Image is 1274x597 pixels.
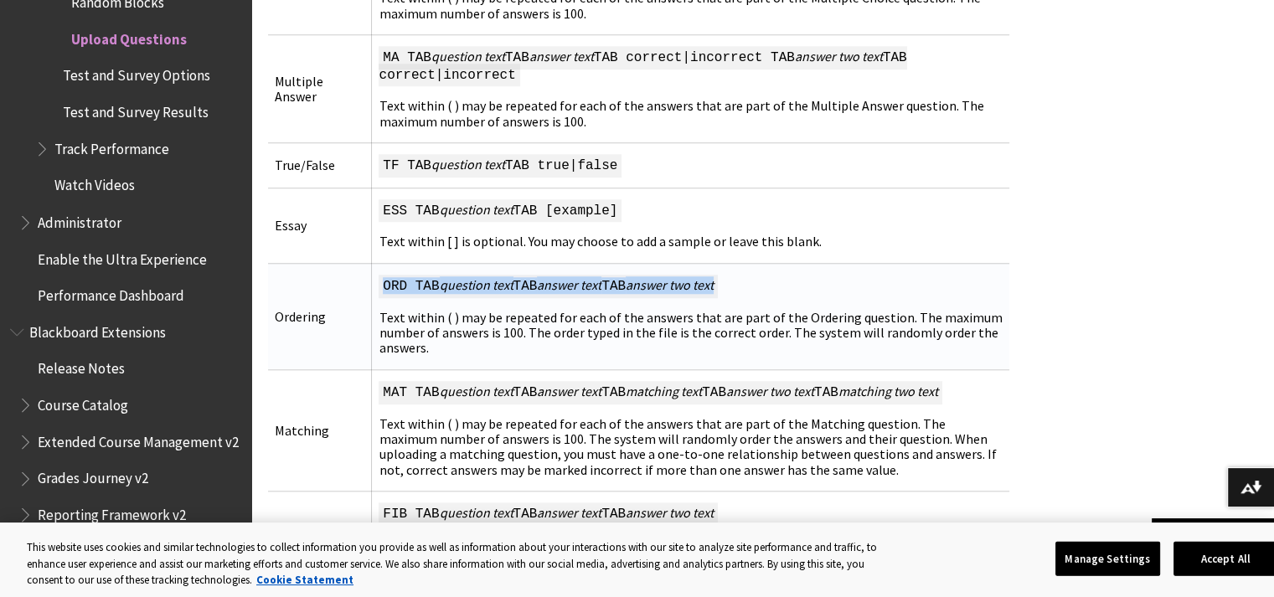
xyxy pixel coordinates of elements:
span: Blackboard Extensions [29,317,166,340]
td: Text within ( ) may be repeated for each of the answers that are part of the Multiple Answer ques... [372,35,1009,143]
span: question text [440,383,513,399]
span: TF TAB TAB true|false [379,154,622,178]
span: Release Notes [38,354,125,377]
td: Essay [268,188,372,263]
span: question text [440,504,513,521]
span: answer two text [795,48,883,64]
span: Upload Questions [71,25,187,48]
span: Course Catalog [38,390,128,413]
span: question text [440,276,513,293]
a: Back to top [1152,518,1274,549]
span: question text [431,48,505,64]
td: Ordering [268,263,372,369]
span: Reporting Framework v2 [38,500,186,522]
span: answer text [537,383,601,399]
span: Track Performance [54,135,169,157]
span: matching two text [838,383,938,399]
span: ESS TAB TAB [example] [379,199,622,223]
div: This website uses cookies and similar technologies to collect information you provide as well as ... [27,539,892,589]
span: MAT TAB TAB TAB TAB TAB [379,381,941,404]
td: Text within ( ) may be repeated for each of the answers that are part of the Fill in the Blank qu... [372,491,1009,583]
button: Manage Settings [1055,541,1160,576]
span: Extended Course Management v2 [38,427,239,450]
span: MA TAB TAB TAB correct|incorrect TAB TAB correct|incorrect [379,46,906,86]
span: Watch Videos [54,171,135,193]
a: More information about your privacy, opens in a new tab [256,573,353,587]
td: Text within [ ] is optional. You may choose to add a sample or leave this blank. [372,188,1009,263]
span: answer two text [626,276,714,293]
td: Text within ( ) may be repeated for each of the answers that are part of the Matching question. T... [372,369,1009,491]
td: Fill in the Blank [268,491,372,583]
span: ORD TAB TAB TAB [379,275,717,298]
span: answer two text [726,383,814,399]
span: Enable the Ultra Experience [38,244,207,267]
span: Performance Dashboard [38,280,184,303]
span: answer text [537,276,601,293]
span: question text [440,201,513,218]
td: Text within ( ) may be repeated for each of the answers that are part of the Ordering question. T... [372,263,1009,369]
span: answer text [529,48,594,64]
span: answer two text [626,504,714,521]
td: Matching [268,369,372,491]
span: Test and Survey Options [63,62,210,85]
span: FIB TAB TAB TAB [379,502,717,526]
span: Test and Survey Results [63,98,209,121]
td: True/False [268,143,372,188]
span: answer text [537,504,601,521]
span: Grades Journey v2 [38,464,148,486]
span: Administrator [38,208,121,230]
span: matching text [626,383,702,399]
span: question text [431,156,505,172]
td: Multiple Answer [268,35,372,143]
